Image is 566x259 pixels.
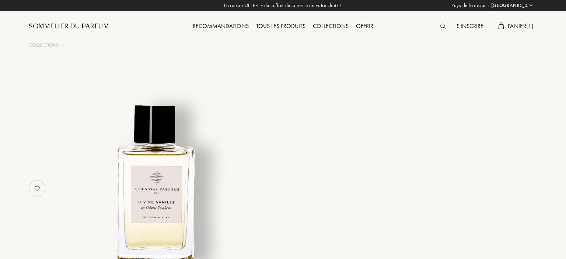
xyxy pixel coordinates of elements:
a: Sommelier du Parfum [29,22,109,31]
div: Tous les produits [252,22,309,31]
div: Collections [309,22,352,31]
a: Offrir [352,22,377,30]
div: Offrir [352,22,377,31]
a: Recommandations [189,22,252,30]
span: Panier ( 1 ) [508,22,534,30]
img: search_icn.svg [440,24,446,29]
img: cart.svg [498,22,504,29]
div: S'inscrire [453,22,487,31]
span: Pays de livraison : [451,2,489,9]
a: Tous les produits [252,22,309,30]
a: Collections [29,41,60,49]
a: S'inscrire [453,22,487,30]
div: / [62,41,65,49]
div: Recommandations [189,22,252,31]
img: no_like_p.png [30,181,45,196]
a: Collections [309,22,352,30]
